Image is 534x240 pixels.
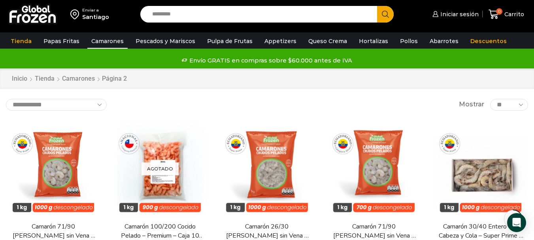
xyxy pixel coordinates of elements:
[142,162,179,175] p: Agotado
[304,34,351,49] a: Queso Crema
[40,34,83,49] a: Papas Fritas
[396,34,422,49] a: Pollos
[102,75,127,82] span: Página 2
[496,8,502,15] span: 0
[426,34,462,49] a: Abarrotes
[507,213,526,232] div: Open Intercom Messenger
[203,34,257,49] a: Pulpa de Frutas
[70,8,82,21] img: address-field-icon.svg
[487,5,526,24] a: 0 Carrito
[132,34,199,49] a: Pescados y Mariscos
[377,6,394,23] button: Search button
[87,34,128,49] a: Camarones
[6,99,107,111] select: Pedido de la tienda
[430,6,479,22] a: Iniciar sesión
[260,34,300,49] a: Appetizers
[82,8,109,13] div: Enviar a
[34,74,55,83] a: Tienda
[82,13,109,21] div: Santiago
[502,10,524,18] span: Carrito
[11,74,128,83] nav: Breadcrumb
[7,34,36,49] a: Tienda
[355,34,392,49] a: Hortalizas
[466,34,511,49] a: Descuentos
[62,74,95,83] a: Camarones
[438,10,479,18] span: Iniciar sesión
[459,100,484,109] span: Mostrar
[11,74,28,83] a: Inicio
